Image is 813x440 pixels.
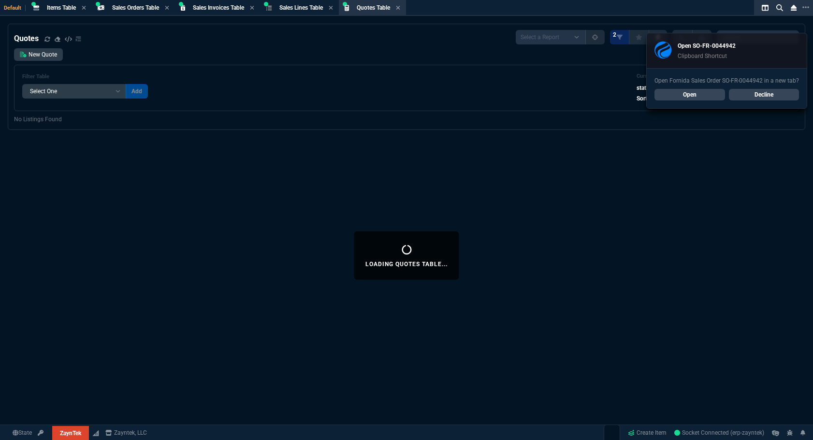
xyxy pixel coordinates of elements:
[193,4,244,11] span: Sales Invoices Table
[674,429,764,436] span: Socket Connected (erp-zayntek)
[357,4,390,11] span: Quotes Table
[112,4,159,11] span: Sales Orders Table
[102,428,150,437] a: msbcCompanyName
[678,52,736,60] p: Clipboard Shortcut
[82,4,86,12] nx-icon: Close Tab
[802,3,809,12] nx-icon: Open New Tab
[772,2,787,14] nx-icon: Search
[787,2,800,14] nx-icon: Close Workbench
[329,4,333,12] nx-icon: Close Tab
[365,260,447,268] p: Loading Quotes Table...
[624,426,670,440] a: Create Item
[165,4,169,12] nx-icon: Close Tab
[14,48,63,61] a: New Quote
[14,33,39,44] h4: Quotes
[396,4,400,12] nx-icon: Close Tab
[637,84,654,92] p: status:
[14,115,799,124] p: No Listings Found
[279,4,323,11] span: Sales Lines Table
[674,428,764,437] a: e7k3WS89cW5kxKbMAABa
[47,4,76,11] span: Items Table
[250,4,254,12] nx-icon: Close Tab
[637,94,649,103] p: Sort:
[22,73,148,80] h6: Filter Table
[654,76,799,85] p: Open Fornida Sales Order SO-FR-0044942 in a new tab?
[10,428,35,437] a: Global State
[35,428,46,437] a: API TOKEN
[729,89,799,100] a: Decline
[678,42,736,50] p: Open SO-FR-0044942
[637,73,791,80] h6: Current Filters
[613,31,616,39] span: 2
[654,89,725,100] a: Open
[4,5,26,11] span: Default
[758,2,772,14] nx-icon: Split Panels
